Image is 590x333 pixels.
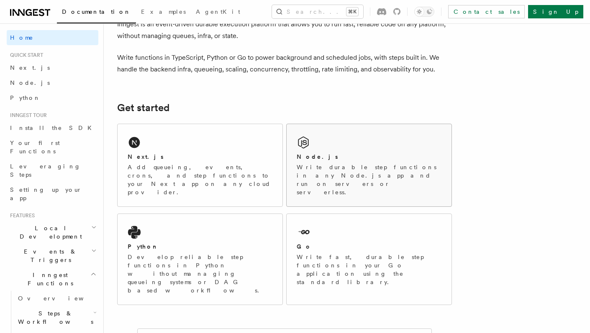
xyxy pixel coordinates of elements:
span: Examples [141,8,186,15]
button: Search...⌘K [272,5,363,18]
p: Write functions in TypeScript, Python or Go to power background and scheduled jobs, with steps bu... [117,52,452,75]
span: AgentKit [196,8,240,15]
a: Overview [15,291,98,306]
span: Your first Functions [10,140,60,155]
a: GoWrite fast, durable step functions in your Go application using the standard library. [286,214,452,305]
a: Get started [117,102,169,114]
a: Install the SDK [7,120,98,135]
span: Next.js [10,64,50,71]
h2: Node.js [297,153,338,161]
a: PythonDevelop reliable step functions in Python without managing queueing systems or DAG based wo... [117,214,283,305]
h2: Next.js [128,153,164,161]
a: Node.js [7,75,98,90]
button: Local Development [7,221,98,244]
a: Next.jsAdd queueing, events, crons, and step functions to your Next app on any cloud provider. [117,124,283,207]
span: Inngest Functions [7,271,90,287]
span: Python [10,94,41,101]
a: Sign Up [528,5,583,18]
p: Add queueing, events, crons, and step functions to your Next app on any cloud provider. [128,163,272,196]
h2: Python [128,242,159,251]
kbd: ⌘K [346,8,358,16]
p: Write fast, durable step functions in your Go application using the standard library. [297,253,441,286]
a: Examples [136,3,191,23]
a: Leveraging Steps [7,159,98,182]
p: Develop reliable step functions in Python without managing queueing systems or DAG based workflows. [128,253,272,295]
button: Events & Triggers [7,244,98,267]
button: Inngest Functions [7,267,98,291]
button: Steps & Workflows [15,306,98,329]
a: Setting up your app [7,182,98,206]
a: Your first Functions [7,135,98,159]
a: Next.js [7,60,98,75]
span: Node.js [10,79,50,86]
a: Contact sales [448,5,525,18]
p: Write durable step functions in any Node.js app and run on servers or serverless. [297,163,441,196]
span: Install the SDK [10,125,97,131]
button: Toggle dark mode [414,7,434,17]
a: Documentation [57,3,136,23]
span: Overview [18,295,104,302]
span: Quick start [7,52,43,58]
span: Leveraging Steps [10,163,81,178]
span: Features [7,212,35,219]
a: Home [7,30,98,45]
h2: Go [297,242,312,251]
p: Inngest is an event-driven durable execution platform that allows you to run fast, reliable code ... [117,18,452,42]
a: AgentKit [191,3,245,23]
a: Node.jsWrite durable step functions in any Node.js app and run on servers or serverless. [286,124,452,207]
span: Events & Triggers [7,247,91,264]
span: Local Development [7,224,91,241]
span: Setting up your app [10,186,82,201]
a: Python [7,90,98,105]
span: Steps & Workflows [15,309,93,326]
span: Documentation [62,8,131,15]
span: Inngest tour [7,112,47,119]
span: Home [10,33,33,42]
